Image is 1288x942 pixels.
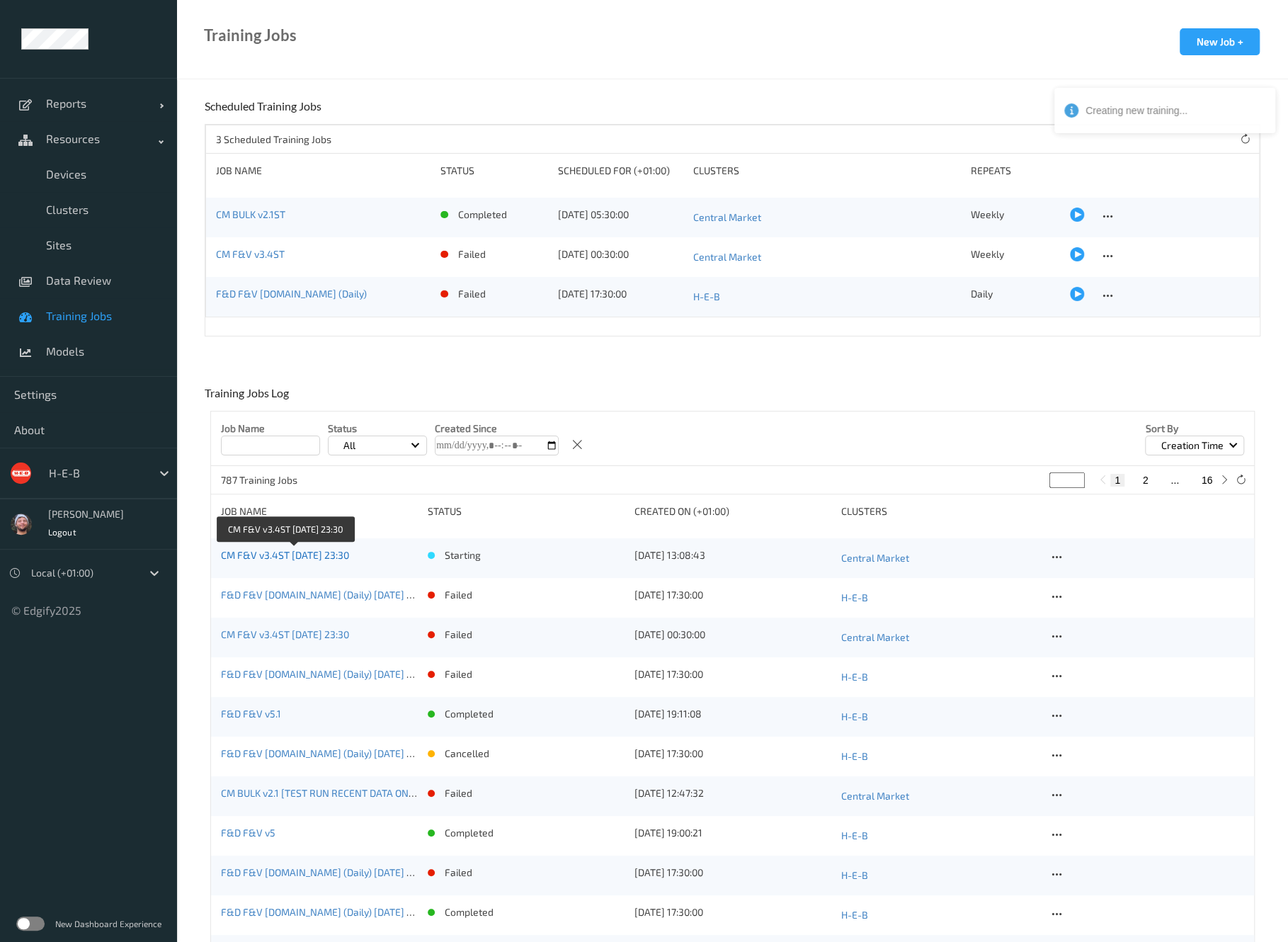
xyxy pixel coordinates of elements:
[221,787,422,799] a: CM BULK v2.1 [TEST RUN RECENT DATA ONLY]
[840,548,1037,568] a: Central Market
[458,247,486,261] p: failed
[221,827,275,839] a: F&D F&V v5
[445,667,472,681] p: failed
[840,588,1037,608] a: H-E-B
[221,504,418,518] div: Job Name
[634,588,831,602] div: [DATE] 17:30:00
[1110,474,1124,487] button: 1
[445,826,494,840] p: completed
[205,99,325,124] div: Scheduled Training Jobs
[971,208,1004,220] span: Weekly
[634,905,831,919] div: [DATE] 17:30:00
[458,208,507,222] p: completed
[445,548,481,562] p: starting
[1180,28,1260,55] button: New Job +
[1139,474,1153,487] button: 2
[458,287,486,301] p: failed
[221,549,349,561] a: CM F&V v3.4ST [DATE] 23:30
[840,504,1037,518] div: clusters
[634,747,831,761] div: [DATE] 17:30:00
[445,588,472,602] p: failed
[445,905,494,919] p: completed
[1166,474,1183,487] button: ...
[693,287,961,307] a: H-E-B
[445,866,472,880] p: failed
[216,164,431,178] div: Job Name
[558,164,683,178] div: Scheduled for (+01:00)
[971,288,993,300] span: Daily
[840,667,1037,687] a: H-E-B
[216,288,367,300] a: F&D F&V [DOMAIN_NAME] (Daily)
[634,866,831,880] div: [DATE] 17:30:00
[634,786,831,800] div: [DATE] 12:47:32
[1145,421,1244,436] p: Sort by
[1156,438,1228,453] p: Creation Time
[221,866,430,878] a: F&D F&V [DOMAIN_NAME] (Daily) [DATE] 16:30
[693,208,961,227] a: Central Market
[221,628,349,640] a: CM F&V v3.4ST [DATE] 23:30
[445,628,472,642] p: failed
[221,747,430,759] a: F&D F&V [DOMAIN_NAME] (Daily) [DATE] 16:30
[338,438,360,453] p: All
[445,707,494,721] p: completed
[221,421,320,436] p: Job Name
[840,707,1037,727] a: H-E-B
[204,28,297,42] div: Training Jobs
[216,248,285,260] a: CM F&V v3.4ST
[840,628,1037,647] a: Central Market
[840,747,1037,766] a: H-E-B
[634,826,831,840] div: [DATE] 19:00:21
[634,667,831,681] div: [DATE] 17:30:00
[216,208,285,220] a: CM BULK v2.1ST
[634,707,831,721] div: [DATE] 19:11:08
[445,786,472,800] p: failed
[221,668,430,680] a: F&D F&V [DOMAIN_NAME] (Daily) [DATE] 16:30
[558,287,683,301] div: [DATE] 17:30:00
[221,473,327,487] p: 787 Training Jobs
[634,628,831,642] div: [DATE] 00:30:00
[971,164,1060,178] div: Repeats
[428,504,625,518] div: status
[840,866,1037,885] a: H-E-B
[440,164,547,178] div: Status
[693,247,961,267] a: Central Market
[1085,103,1265,118] div: Creating new training...
[216,132,331,147] p: 3 Scheduled Training Jobs
[634,548,831,562] div: [DATE] 13:08:43
[221,906,430,918] a: F&D F&V [DOMAIN_NAME] (Daily) [DATE] 16:30
[328,421,427,436] p: Status
[634,504,831,518] div: Created On (+01:00)
[435,421,559,436] p: Created Since
[971,248,1004,260] span: Weekly
[840,786,1037,806] a: Central Market
[221,708,281,720] a: F&D F&V v5.1
[205,386,292,411] div: Training Jobs Log
[693,164,961,178] div: Clusters
[558,247,683,261] div: [DATE] 00:30:00
[221,589,430,601] a: F&D F&V [DOMAIN_NAME] (Daily) [DATE] 16:30
[840,826,1037,846] a: H-E-B
[558,208,683,222] div: [DATE] 05:30:00
[1197,474,1217,487] button: 16
[840,905,1037,925] a: H-E-B
[445,747,489,761] p: cancelled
